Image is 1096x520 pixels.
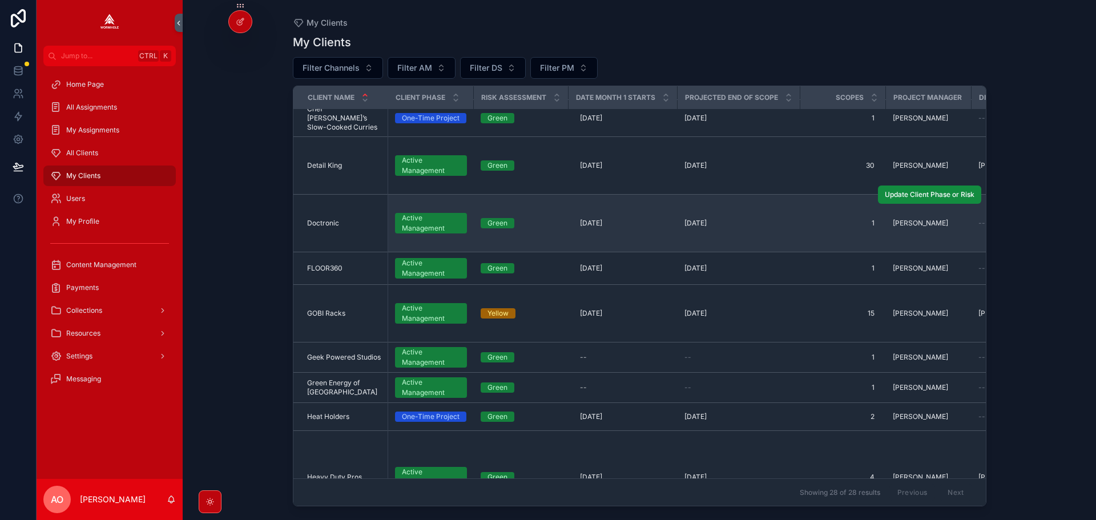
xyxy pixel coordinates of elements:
span: K [161,51,170,61]
a: [DATE] [684,161,793,170]
span: Update Client Phase or Risk [885,190,974,199]
span: Filter DS [470,62,502,74]
span: [PERSON_NAME] [978,473,1034,482]
a: Green [481,263,562,273]
button: Select Button [530,57,598,79]
span: [PERSON_NAME] [978,161,1034,170]
span: 4 [812,473,875,482]
span: My Assignments [66,126,119,135]
a: Chef [PERSON_NAME]’s Slow-Cooked Curries [307,104,381,132]
a: Payments [43,277,176,298]
a: One-Time Project [395,113,467,123]
div: Green [487,472,507,482]
span: [PERSON_NAME] [893,473,948,482]
div: Active Management [402,213,460,233]
span: GOBI Racks [307,309,345,318]
a: Green [481,352,562,362]
div: Green [487,263,507,273]
a: [DATE] [684,114,793,123]
a: [PERSON_NAME] [893,264,965,273]
span: Doctronic [307,219,339,228]
a: 1 [807,214,879,232]
span: 1 [812,353,875,362]
a: 1 [807,109,879,127]
span: -- [684,353,691,362]
a: Messaging [43,369,176,389]
span: Heat Holders [307,412,349,421]
a: 1 [807,259,879,277]
a: -- [978,264,1051,273]
div: Green [487,412,507,422]
span: FLOOR360 [307,264,342,273]
a: Active Management [395,258,467,279]
a: [DATE] [575,468,671,486]
a: Geek Powered Studios [307,353,381,362]
span: [DATE] [684,219,707,228]
a: Green [481,412,562,422]
a: [DATE] [684,473,793,482]
span: 2 [812,412,875,421]
span: Content Management [66,260,136,269]
a: Detail King [307,161,381,170]
a: -- [684,383,793,392]
a: [DATE] [684,264,793,273]
span: 15 [812,309,875,318]
a: [DATE] [684,309,793,318]
a: Green [481,160,562,171]
span: [DATE] [684,114,707,123]
a: My Clients [43,166,176,186]
span: [PERSON_NAME] [893,353,948,362]
a: Users [43,188,176,209]
div: Green [487,382,507,393]
button: Select Button [460,57,526,79]
a: [DATE] [684,219,793,228]
span: Collections [66,306,102,315]
span: 1 [812,383,875,392]
span: [PERSON_NAME] [893,114,948,123]
p: [PERSON_NAME] [80,494,146,505]
a: -- [978,383,1051,392]
span: -- [978,114,985,123]
span: AO [51,493,63,506]
a: [PERSON_NAME] [978,161,1051,170]
span: Scopes [836,93,864,102]
a: -- [575,348,671,366]
span: [DATE] [580,161,602,170]
span: Filter Channels [303,62,360,74]
a: [DATE] [575,156,671,175]
span: -- [978,219,985,228]
span: Jump to... [61,51,134,61]
h1: My Clients [293,34,351,50]
span: [PERSON_NAME] [893,412,948,421]
a: Active Management [395,213,467,233]
span: Showing 28 of 28 results [800,488,880,497]
a: -- [978,412,1051,421]
a: -- [978,219,1051,228]
span: 1 [812,219,875,228]
a: Active Management [395,347,467,368]
div: scrollable content [37,66,183,404]
div: Active Management [402,347,460,368]
a: Active Management [395,303,467,324]
a: [PERSON_NAME] [978,473,1051,482]
a: Yellow [481,308,562,319]
span: [DATE] [580,114,602,123]
span: -- [978,264,985,273]
span: Filter PM [540,62,574,74]
span: [DATE] [580,309,602,318]
a: 15 [807,304,879,323]
a: Active Management [395,467,467,487]
span: Filter AM [397,62,432,74]
a: Heavy Duty Pros [307,473,381,482]
span: Detail King [307,161,342,170]
div: One-Time Project [402,113,460,123]
button: Jump to...CtrlK [43,46,176,66]
span: [PERSON_NAME] [893,383,948,392]
a: [PERSON_NAME] [893,473,965,482]
a: [PERSON_NAME] [893,412,965,421]
a: 4 [807,468,879,486]
div: Green [487,218,507,228]
div: One-Time Project [402,412,460,422]
span: -- [978,412,985,421]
